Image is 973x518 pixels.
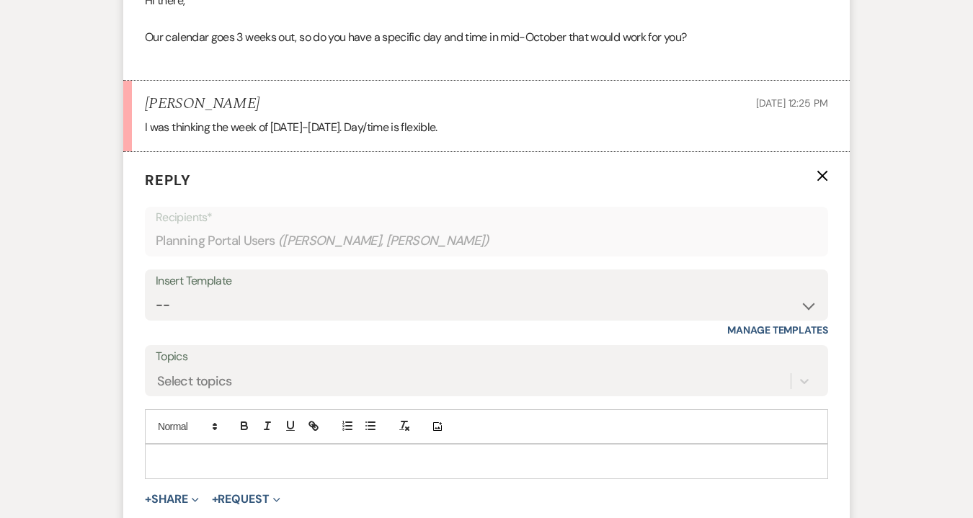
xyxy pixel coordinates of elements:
div: Insert Template [156,271,817,292]
div: Planning Portal Users [156,227,817,255]
label: Topics [156,347,817,367]
span: [DATE] 12:25 PM [756,97,828,110]
button: Request [212,494,280,505]
span: Reply [145,171,191,189]
span: ( [PERSON_NAME], [PERSON_NAME] ) [278,231,490,251]
p: I was thinking the week of [DATE]-[DATE]. Day/time is flexible. [145,118,828,137]
h5: [PERSON_NAME] [145,95,259,113]
p: Recipients* [156,208,817,227]
div: Select topics [157,372,232,391]
a: Manage Templates [727,323,828,336]
span: + [212,494,218,505]
p: Our calendar goes 3 weeks out, so do you have a specific day and time in mid-October that would w... [145,28,828,47]
span: + [145,494,151,505]
button: Share [145,494,199,505]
